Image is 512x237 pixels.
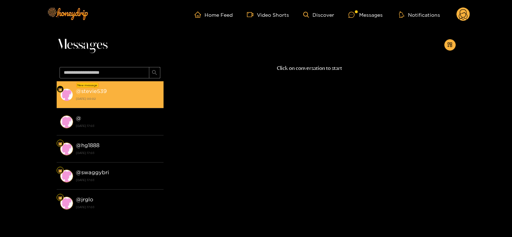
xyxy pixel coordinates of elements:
span: video-camera [247,11,257,18]
img: Fan Level [58,87,62,92]
strong: @ jrglo [76,196,93,202]
img: Fan Level [58,196,62,200]
img: conversation [60,197,73,210]
div: New message [76,83,99,88]
a: Video Shorts [247,11,289,18]
p: Click on conversation to start [164,64,456,72]
img: Fan Level [58,169,62,173]
img: conversation [60,143,73,155]
strong: @ hg1888 [76,142,99,148]
strong: [DATE] 17:03 [76,123,160,129]
span: Messages [57,36,108,53]
strong: [DATE] 17:03 [76,204,160,210]
span: home [195,11,205,18]
button: search [149,67,160,78]
span: appstore-add [447,42,452,48]
button: appstore-add [444,39,456,51]
a: Discover [303,12,334,18]
strong: @ [76,115,81,121]
div: Messages [348,11,383,19]
strong: @ stevie539 [76,88,107,94]
strong: [DATE] 00:02 [76,96,160,102]
button: Notifications [397,11,442,18]
img: Fan Level [58,141,62,146]
strong: [DATE] 17:03 [76,177,160,183]
img: conversation [60,170,73,182]
strong: @ swaggybri [76,169,109,175]
img: conversation [60,115,73,128]
strong: [DATE] 17:03 [76,150,160,156]
a: Home Feed [195,11,233,18]
span: search [152,70,157,76]
img: conversation [60,88,73,101]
